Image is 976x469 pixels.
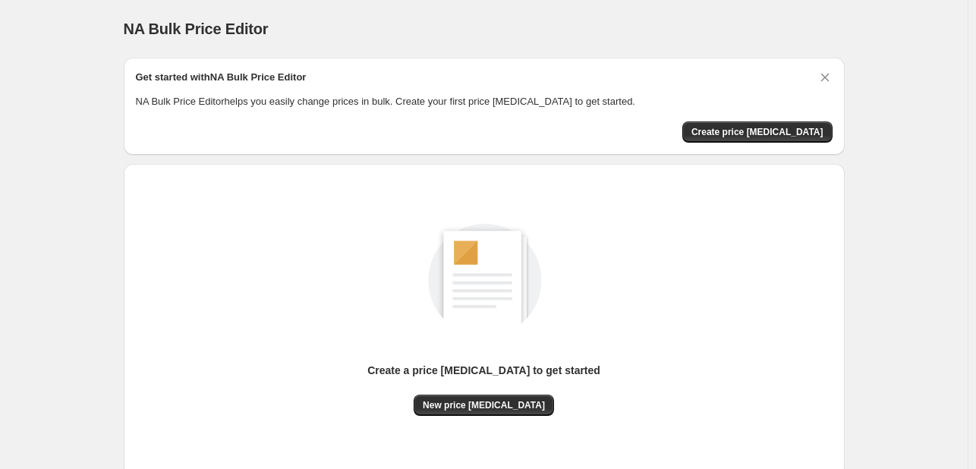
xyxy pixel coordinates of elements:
[682,121,833,143] button: Create price change job
[124,20,269,37] span: NA Bulk Price Editor
[414,395,554,416] button: New price [MEDICAL_DATA]
[817,70,833,85] button: Dismiss card
[136,94,833,109] p: NA Bulk Price Editor helps you easily change prices in bulk. Create your first price [MEDICAL_DAT...
[367,363,600,378] p: Create a price [MEDICAL_DATA] to get started
[136,70,307,85] h2: Get started with NA Bulk Price Editor
[691,126,823,138] span: Create price [MEDICAL_DATA]
[423,399,545,411] span: New price [MEDICAL_DATA]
